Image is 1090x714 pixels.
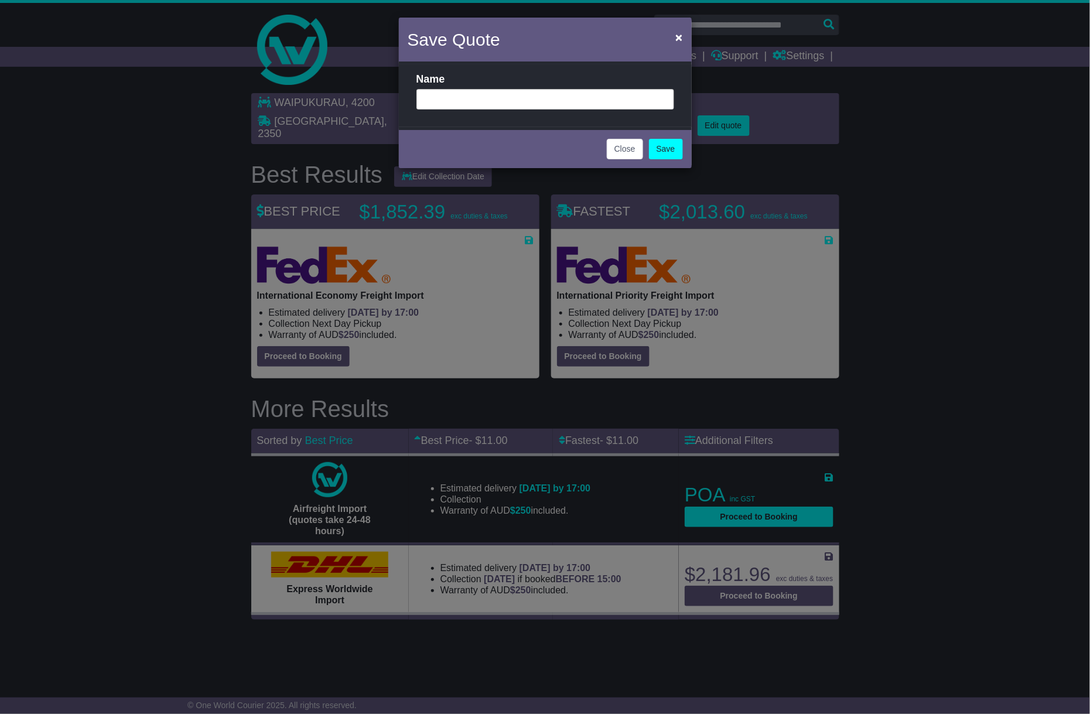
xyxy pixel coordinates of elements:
[607,139,643,159] button: Close
[675,30,682,44] span: ×
[649,139,683,159] a: Save
[669,25,688,49] button: Close
[416,73,445,86] label: Name
[408,26,500,53] h4: Save Quote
